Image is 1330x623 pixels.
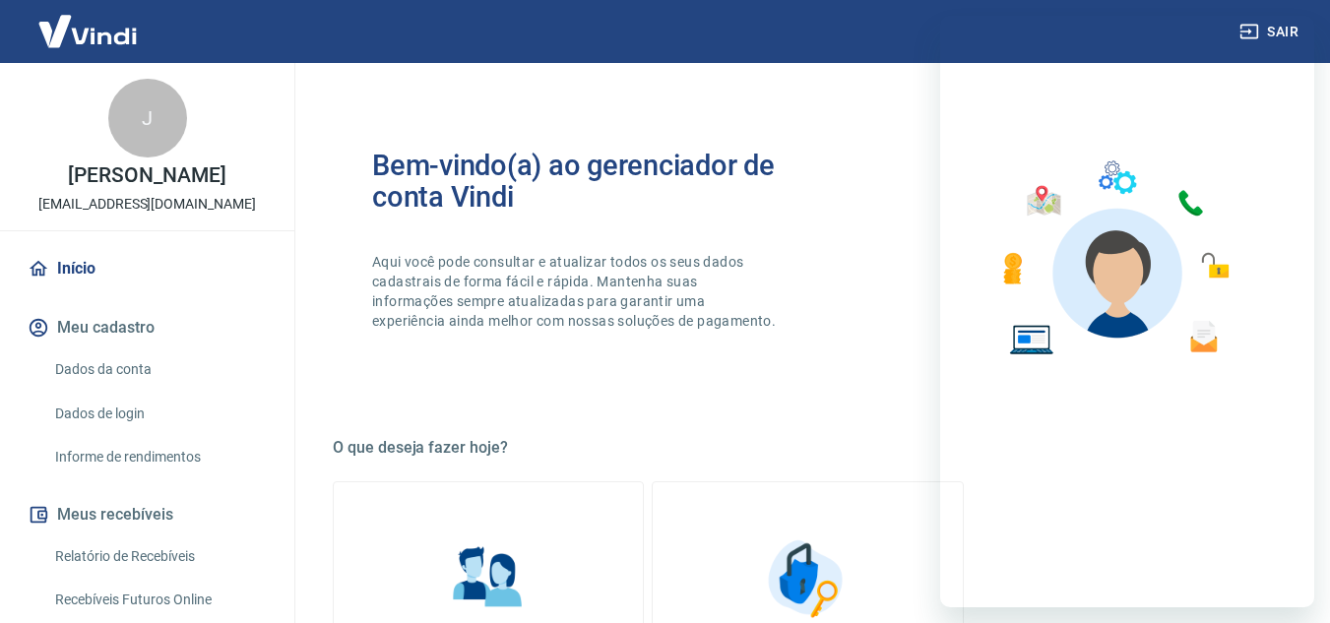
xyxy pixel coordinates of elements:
a: Dados da conta [47,349,271,390]
a: Dados de login [47,394,271,434]
h5: O que deseja fazer hoje? [333,438,1283,458]
a: Informe de rendimentos [47,437,271,477]
a: Início [24,247,271,290]
div: J [108,79,187,157]
p: [PERSON_NAME] [68,165,225,186]
h2: Bem-vindo(a) ao gerenciador de conta Vindi [372,150,808,213]
iframe: Janela de mensagens [940,16,1314,607]
button: Meu cadastro [24,306,271,349]
button: Sair [1235,14,1306,50]
button: Meus recebíveis [24,493,271,536]
p: [EMAIL_ADDRESS][DOMAIN_NAME] [38,194,256,215]
a: Recebíveis Futuros Online [47,580,271,620]
p: Aqui você pode consultar e atualizar todos os seus dados cadastrais de forma fácil e rápida. Mant... [372,252,780,331]
a: Relatório de Recebíveis [47,536,271,577]
img: Vindi [24,1,152,61]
